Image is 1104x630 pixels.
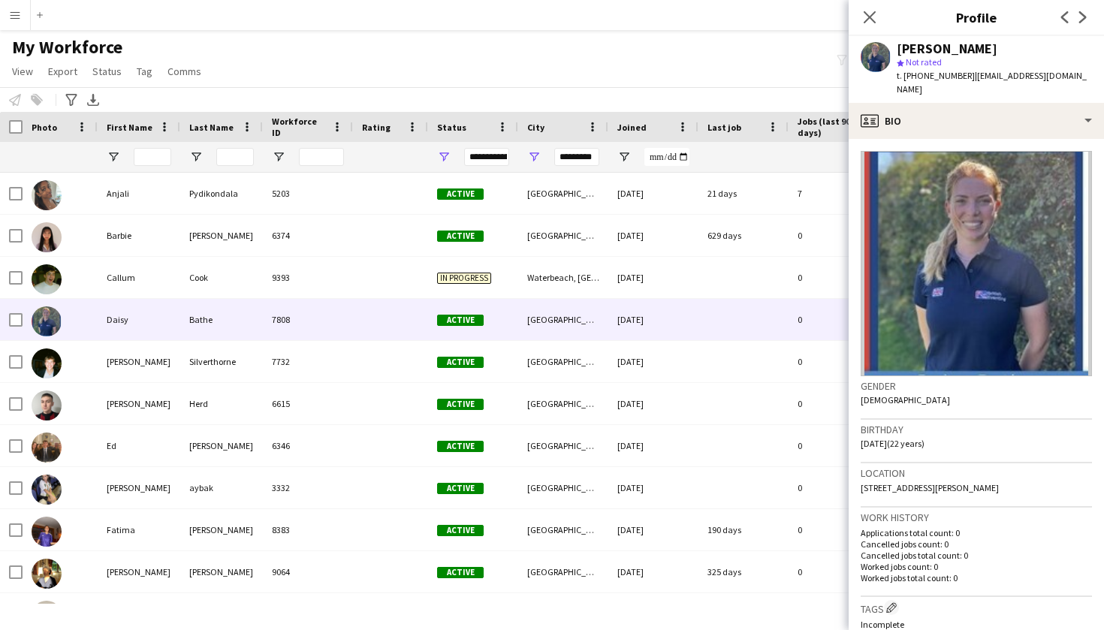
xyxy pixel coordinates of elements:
div: [DATE] [608,425,698,466]
div: 0 [789,341,886,382]
div: [PERSON_NAME] [98,341,180,382]
span: City [527,122,544,133]
div: Anjali [98,173,180,214]
span: Comms [167,65,201,78]
div: 629 days [698,215,789,256]
span: Rating [362,122,391,133]
img: Barbie Wang [32,222,62,252]
div: 7732 [263,341,353,382]
span: Active [437,399,484,410]
div: [GEOGRAPHIC_DATA] [518,299,608,340]
span: Last job [707,122,741,133]
h3: Birthday [861,423,1092,436]
div: 0 [789,551,886,592]
div: [DATE] [608,257,698,298]
div: [PERSON_NAME] [98,383,180,424]
img: Ed Kirker [32,433,62,463]
div: [DATE] [608,551,698,592]
p: Cancelled jobs total count: 0 [861,550,1092,561]
div: 0 [789,257,886,298]
span: My Workforce [12,36,122,59]
div: [GEOGRAPHIC_DATA] [518,425,608,466]
div: 6346 [263,425,353,466]
span: | [EMAIL_ADDRESS][DOMAIN_NAME] [897,70,1087,95]
div: Ed [98,425,180,466]
button: Open Filter Menu [617,150,631,164]
span: Status [437,122,466,133]
div: Daisy [98,299,180,340]
div: [DATE] [608,299,698,340]
div: [PERSON_NAME] [180,551,263,592]
img: elsa aybak [32,475,62,505]
button: Open Filter Menu [107,150,120,164]
p: Cancelled jobs count: 0 [861,538,1092,550]
div: [PERSON_NAME] [897,42,997,56]
div: Waterbeach, [GEOGRAPHIC_DATA] [518,257,608,298]
h3: Work history [861,511,1092,524]
h3: Profile [849,8,1104,27]
div: 0 [789,425,886,466]
div: [GEOGRAPHIC_DATA] [518,383,608,424]
div: [DATE] [608,383,698,424]
div: Pydikondala [180,173,263,214]
div: 6615 [263,383,353,424]
div: Barbie [98,215,180,256]
span: Not rated [906,56,942,68]
span: Active [437,357,484,368]
span: View [12,65,33,78]
input: Joined Filter Input [644,148,689,166]
div: 9393 [263,257,353,298]
div: aybak [180,467,263,508]
img: Gabriel Kolodziejczyk [32,559,62,589]
p: Worked jobs total count: 0 [861,572,1092,583]
img: David Herd [32,390,62,421]
div: Fatima [98,509,180,550]
img: Anjali Pydikondala [32,180,62,210]
div: Callum [98,257,180,298]
div: [DATE] [608,509,698,550]
a: View [6,62,39,81]
button: Open Filter Menu [527,150,541,164]
h3: Gender [861,379,1092,393]
p: Incomplete [861,619,1092,630]
div: [PERSON_NAME] [180,509,263,550]
div: [PERSON_NAME] [98,551,180,592]
div: 21 days [698,173,789,214]
span: Active [437,567,484,578]
span: [DATE] (22 years) [861,438,925,449]
span: In progress [437,273,491,284]
span: t. [PHONE_NUMBER] [897,70,975,81]
img: Daisy Bathe [32,306,62,336]
span: First Name [107,122,152,133]
span: Export [48,65,77,78]
div: [DATE] [608,215,698,256]
div: 7808 [263,299,353,340]
div: 6374 [263,215,353,256]
div: 190 days [698,509,789,550]
div: [PERSON_NAME] [180,215,263,256]
div: 0 [789,509,886,550]
span: Photo [32,122,57,133]
span: Active [437,315,484,326]
span: Active [437,483,484,494]
img: Daniel Silverthorne [32,348,62,378]
button: Open Filter Menu [189,150,203,164]
div: 7 [789,173,886,214]
div: [GEOGRAPHIC_DATA] [518,341,608,382]
app-action-btn: Advanced filters [62,91,80,109]
input: Last Name Filter Input [216,148,254,166]
div: 0 [789,467,886,508]
app-action-btn: Export XLSX [84,91,102,109]
span: Tag [137,65,152,78]
div: [DATE] [608,173,698,214]
span: [STREET_ADDRESS][PERSON_NAME] [861,482,999,493]
button: Open Filter Menu [272,150,285,164]
a: Export [42,62,83,81]
div: Cook [180,257,263,298]
img: Fatima Pasha [32,517,62,547]
span: Active [437,525,484,536]
h3: Tags [861,600,1092,616]
div: 0 [789,299,886,340]
div: [GEOGRAPHIC_DATA] [518,173,608,214]
div: Silverthorne [180,341,263,382]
